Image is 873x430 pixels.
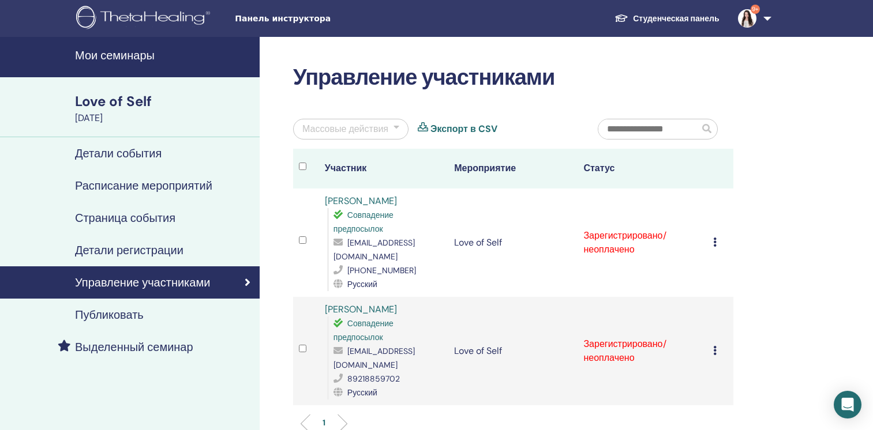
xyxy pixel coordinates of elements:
[578,149,707,188] th: Статус
[75,146,162,160] h4: Детали события
[334,237,415,262] span: [EMAIL_ADDRESS][DOMAIN_NAME]
[347,279,377,289] span: Русский
[334,346,415,370] span: [EMAIL_ADDRESS][DOMAIN_NAME]
[75,179,212,193] h4: Расписание мероприятий
[75,340,193,354] h4: Выделенный семинар
[448,297,578,405] td: Love of Self
[448,188,578,297] td: Love of Self
[751,5,760,14] span: 9+
[76,6,214,32] img: logo.png
[75,48,253,62] h4: Мои семинары
[347,387,377,398] span: Русский
[448,149,578,188] th: Мероприятие
[319,149,448,188] th: Участник
[235,13,408,25] span: Панель инструктора
[323,417,325,429] p: 1
[75,276,210,289] h4: Управление участниками
[75,243,183,257] h4: Детали регистрации
[75,92,253,111] div: Love of Self
[430,122,497,136] a: Экспорт в CSV
[347,374,400,384] span: 89218859702
[68,92,260,125] a: Love of Self[DATE]
[834,391,861,418] div: Open Intercom Messenger
[302,122,388,136] div: Массовые действия
[334,210,394,234] span: Совпадение предпосылок
[615,13,628,23] img: graduation-cap-white.svg
[325,303,397,315] a: [PERSON_NAME]
[347,265,416,276] span: [PHONE_NUMBER]
[293,65,733,91] h2: Управление участниками
[334,318,394,342] span: Совпадение предпосылок
[325,195,397,207] a: [PERSON_NAME]
[738,9,756,28] img: default.jpg
[75,308,144,322] h4: Публиковать
[605,8,728,29] a: Студенческая панель
[75,211,175,225] h4: Страница события
[75,111,253,125] div: [DATE]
